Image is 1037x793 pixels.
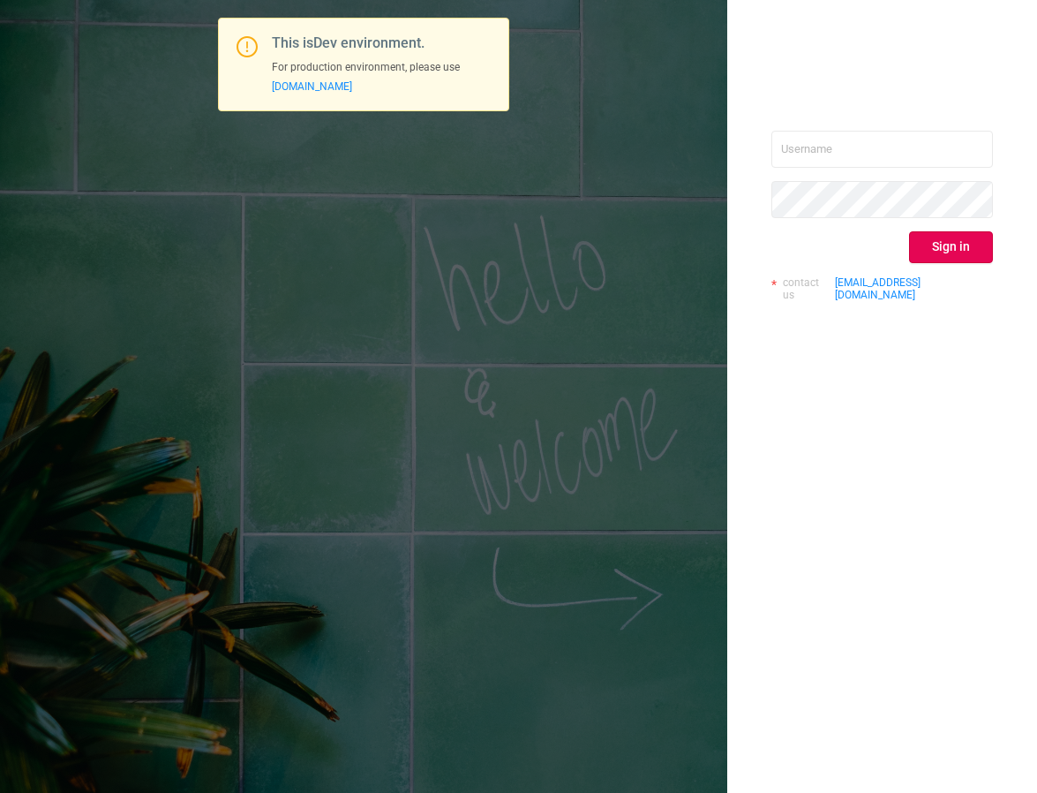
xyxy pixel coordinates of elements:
span: contact us [783,276,830,302]
a: [EMAIL_ADDRESS][DOMAIN_NAME] [835,276,993,302]
input: Username [771,131,993,168]
a: [DOMAIN_NAME] [272,80,352,93]
button: Sign in [909,231,993,263]
i: icon: exclamation-circle [237,36,258,57]
span: For production environment, please use [272,61,460,93]
span: This is Dev environment. [272,34,425,51]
